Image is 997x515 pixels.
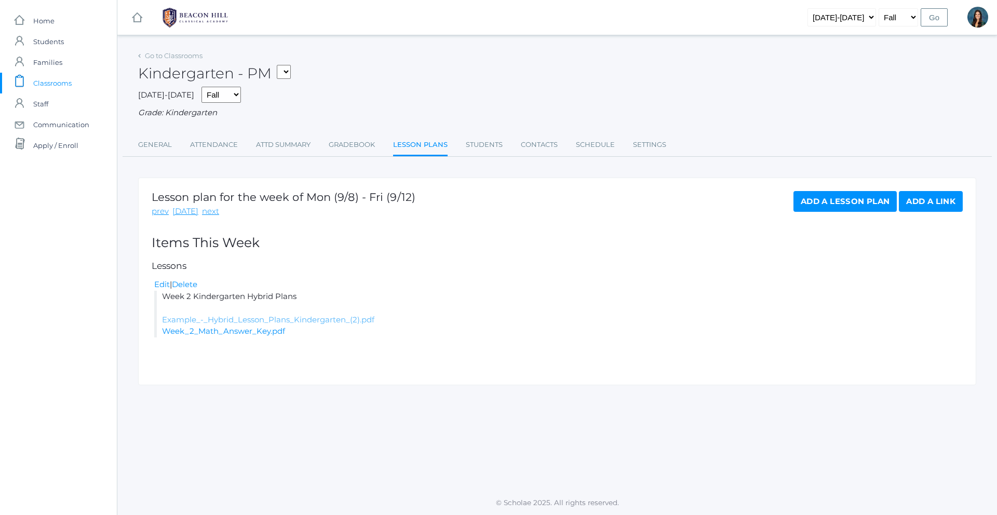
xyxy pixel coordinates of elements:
a: Go to Classrooms [145,51,203,60]
a: Add a Lesson Plan [793,191,897,212]
span: Home [33,10,55,31]
span: Families [33,52,62,73]
p: © Scholae 2025. All rights reserved. [117,497,997,508]
span: Apply / Enroll [33,135,78,156]
a: prev [152,206,169,218]
span: Staff [33,93,48,114]
h1: Lesson plan for the week of Mon (9/8) - Fri (9/12) [152,191,415,203]
a: Attd Summary [256,134,311,155]
a: Delete [172,279,197,289]
li: Week 2 Kindergarten Hybrid Plans [154,291,963,337]
h2: Kindergarten - PM [138,65,291,82]
h5: Lessons [152,261,963,271]
a: Settings [633,134,666,155]
a: Week_2_Math_Answer_Key.pdf [162,326,285,336]
span: Communication [33,114,89,135]
img: BHCALogos-05-308ed15e86a5a0abce9b8dd61676a3503ac9727e845dece92d48e8588c001991.png [156,5,234,31]
div: Grade: Kindergarten [138,107,976,119]
div: | [154,279,963,291]
a: Edit [154,279,170,289]
a: Contacts [521,134,558,155]
h2: Items This Week [152,236,963,250]
a: Schedule [576,134,615,155]
span: [DATE]-[DATE] [138,90,194,100]
a: next [202,206,219,218]
a: Gradebook [329,134,375,155]
a: Lesson Plans [393,134,448,157]
a: Add a Link [899,191,963,212]
a: Students [466,134,503,155]
div: Jordyn Dewey [967,7,988,28]
a: [DATE] [172,206,198,218]
input: Go [921,8,948,26]
span: Students [33,31,64,52]
a: Example_-_Hybrid_Lesson_Plans_Kindergarten_(2).pdf [162,315,374,324]
a: Attendance [190,134,238,155]
span: Classrooms [33,73,72,93]
a: General [138,134,172,155]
